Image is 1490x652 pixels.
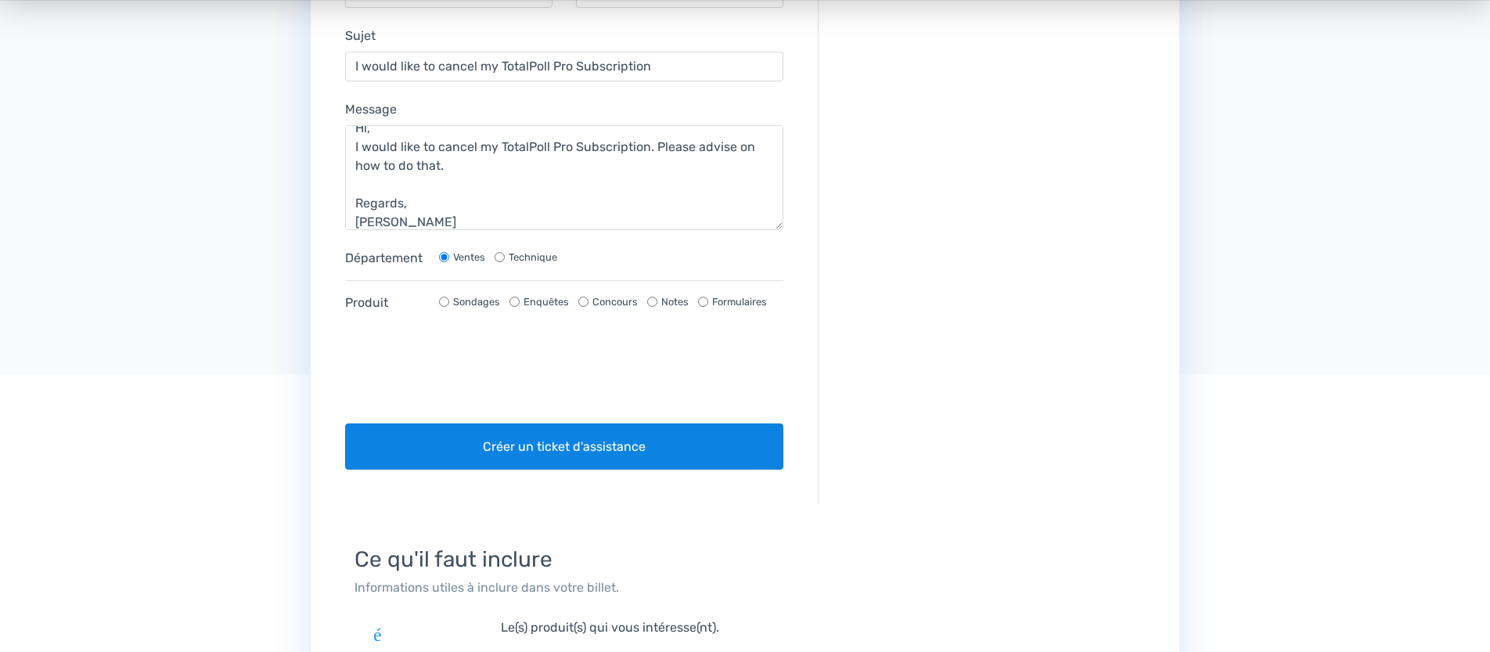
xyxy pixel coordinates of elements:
font: Informations utiles à inclure dans votre billet. [355,580,619,595]
font: vérifier [355,622,495,641]
font: Notes [661,296,689,308]
font: Créer un ticket d'assistance [483,439,646,454]
font: Formulaires [712,296,767,308]
font: Sujet [345,28,376,43]
font: Enquêtes [524,296,569,308]
font: Message [345,102,397,117]
font: Ventes [453,251,485,263]
font: Concours [592,296,638,308]
font: Technique [509,251,557,263]
font: Ce qu'il faut inclure [355,546,552,572]
font: Département [345,250,423,265]
button: Créer un ticket d'assistance [345,423,783,470]
font: Sondages [453,296,500,308]
input: Sujet... [345,52,783,81]
font: Produit [345,295,388,310]
font: Le(s) produit(s) qui vous intéresse(nt). [501,620,719,635]
iframe: reCAPTCHA [345,344,583,405]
